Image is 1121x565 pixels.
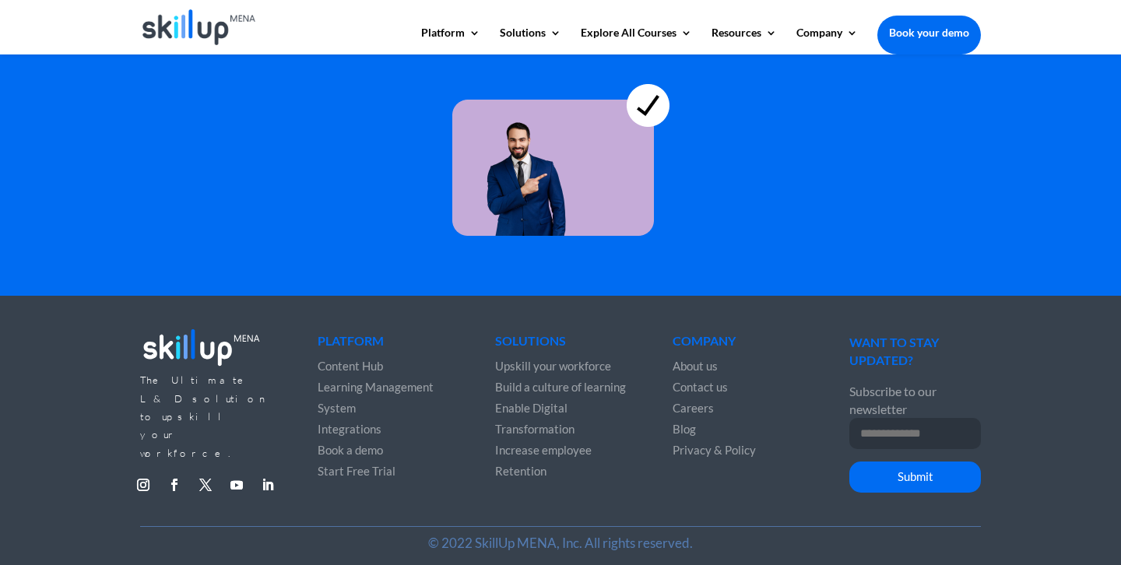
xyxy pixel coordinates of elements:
[193,472,218,497] a: Follow on X
[318,422,381,436] a: Integrations
[140,324,263,370] img: footer_logo
[495,380,626,394] a: Build a culture of learning
[673,380,728,394] a: Contact us
[849,461,980,493] button: Submit
[421,27,480,54] a: Platform
[131,472,156,497] a: Follow on Instagram
[142,9,255,45] img: Skillup Mena
[224,472,249,497] a: Follow on Youtube
[495,359,611,373] a: Upskill your workforce
[854,397,1121,565] iframe: Chat Widget
[318,335,448,355] h4: Platform
[495,335,626,355] h4: Solutions
[162,472,187,497] a: Follow on Facebook
[849,382,980,419] p: Subscribe to our newsletter
[140,534,981,552] p: © 2022 SkillUp MENA, Inc. All rights reserved.
[673,443,756,457] a: Privacy & Policy
[796,27,858,54] a: Company
[495,443,592,478] a: Increase employee Retention
[673,422,696,436] a: Blog
[581,27,692,54] a: Explore All Courses
[877,16,981,50] a: Book your demo
[849,335,939,367] span: WANT TO STAY UPDATED?
[255,472,280,497] a: Follow on LinkedIn
[500,27,561,54] a: Solutions
[673,335,803,355] h4: Company
[673,401,714,415] a: Careers
[495,401,575,436] a: Enable Digital Transformation
[318,443,383,457] a: Book a demo
[452,54,669,236] img: learning for everyone 4 - skillup
[712,27,777,54] a: Resources
[318,380,434,415] a: Learning Management System
[318,359,383,373] a: Content Hub
[140,374,269,459] span: The Ultimate L&D solution to upskill your workforce.
[318,464,395,478] a: Start Free Trial
[673,359,718,373] a: About us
